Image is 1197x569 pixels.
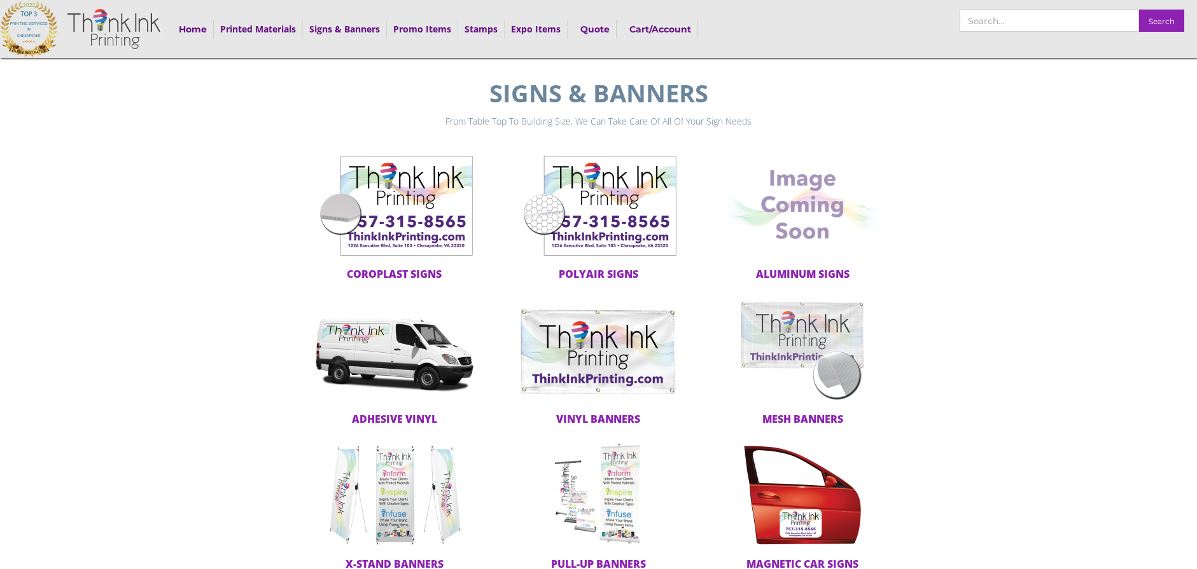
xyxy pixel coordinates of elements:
[559,267,638,281] span: polyair signs
[505,20,568,39] div: Expo Items
[762,412,843,426] span: mesh banners
[574,20,617,39] a: Quote
[723,154,882,292] a: aluminum signs
[960,10,1139,32] input: Search…
[756,267,850,281] span: aluminum signs
[623,20,698,39] a: Cart/Account
[303,20,387,39] div: Signs & Banners
[300,113,898,129] p: From Table Top To Building Size, We Can Take Care Of All Of Your Sign Needs
[1139,10,1184,32] input: Search
[315,154,474,292] a: Coroplast signs
[352,412,437,426] span: adhesive vinyl
[309,23,380,35] a: Signs & Banners
[172,20,214,39] a: Home
[511,23,561,35] a: Expo Items
[556,412,640,426] span: vinyl banners
[723,299,882,437] a: mesh banners
[347,267,442,281] span: Coroplast signs
[458,20,505,39] div: Stamps
[315,299,474,437] a: adhesive vinyl
[519,299,678,437] a: vinyl banners
[179,24,207,35] strong: Home
[220,23,296,35] a: Printed Materials
[580,24,610,35] strong: Quote
[519,154,678,292] a: polyair signs
[393,23,451,35] a: Promo Items
[300,57,898,107] h1: SIGNS & BANNERS
[465,23,498,35] a: Stamps
[214,20,303,39] div: Printed Materials
[387,20,458,39] div: Promo Items
[629,24,691,35] strong: Cart/Account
